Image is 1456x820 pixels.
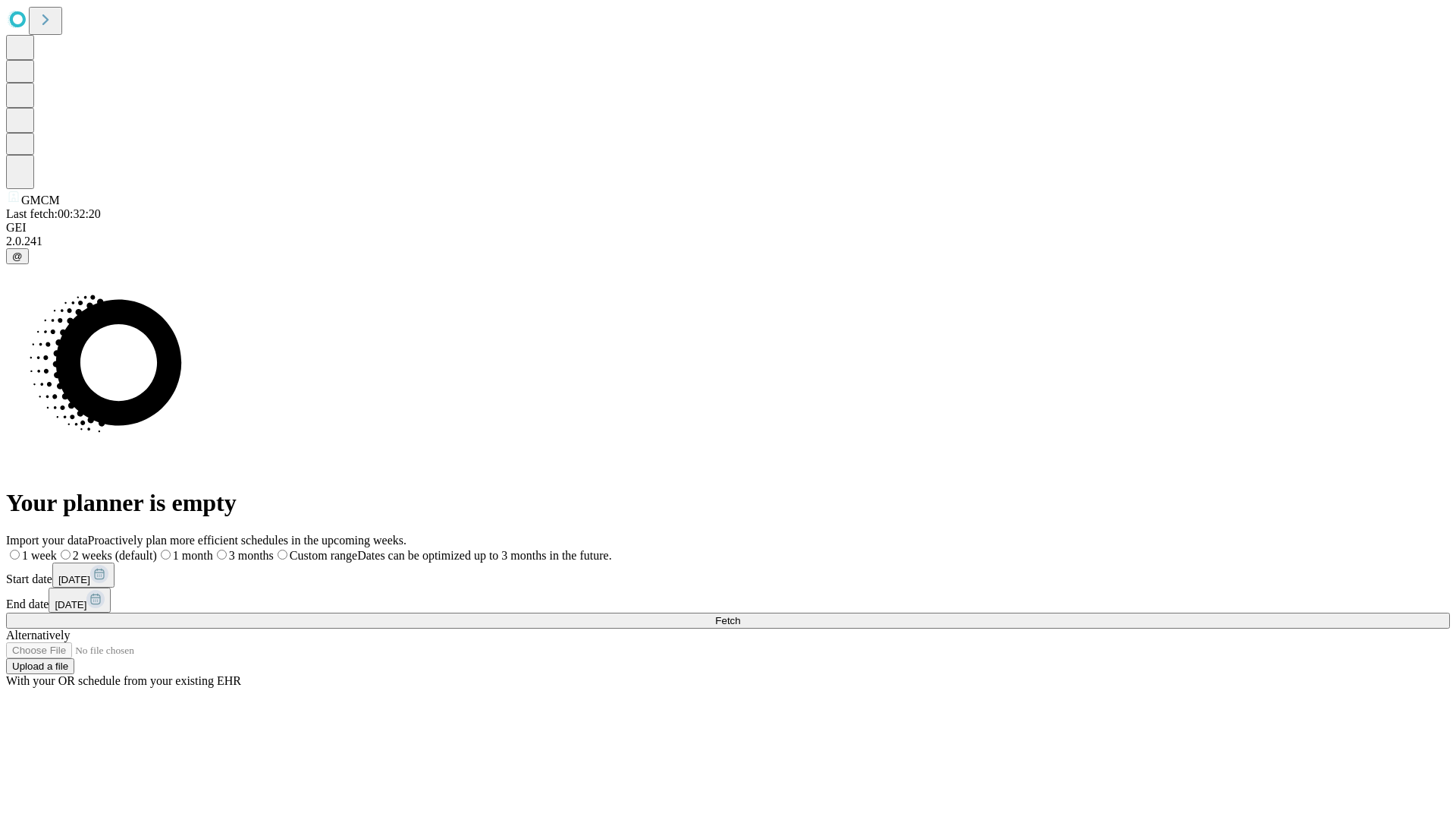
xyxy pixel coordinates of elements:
[357,549,611,562] span: Dates can be optimized up to 3 months in the future.
[290,549,357,562] span: Custom range
[49,588,111,613] button: [DATE]
[6,489,1450,517] h1: Your planner is empty
[21,194,60,207] span: GMCM
[52,563,115,588] button: [DATE]
[6,221,1450,235] div: GEI
[12,251,23,262] span: @
[6,534,88,547] span: Import your data
[6,235,1450,248] div: 2.0.241
[22,549,57,562] span: 1 week
[715,615,740,626] span: Fetch
[6,248,29,264] button: @
[161,550,171,560] input: 1 month
[278,550,287,560] input: Custom rangeDates can be optimized up to 3 months in the future.
[6,658,74,674] button: Upload a file
[6,588,1450,613] div: End date
[55,599,86,610] span: [DATE]
[61,550,71,560] input: 2 weeks (default)
[229,549,274,562] span: 3 months
[6,563,1450,588] div: Start date
[173,549,213,562] span: 1 month
[88,534,406,547] span: Proactively plan more efficient schedules in the upcoming weeks.
[73,549,157,562] span: 2 weeks (default)
[6,613,1450,629] button: Fetch
[6,674,241,687] span: With your OR schedule from your existing EHR
[6,629,70,642] span: Alternatively
[58,574,90,585] span: [DATE]
[10,550,20,560] input: 1 week
[217,550,227,560] input: 3 months
[6,207,101,220] span: Last fetch: 00:32:20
